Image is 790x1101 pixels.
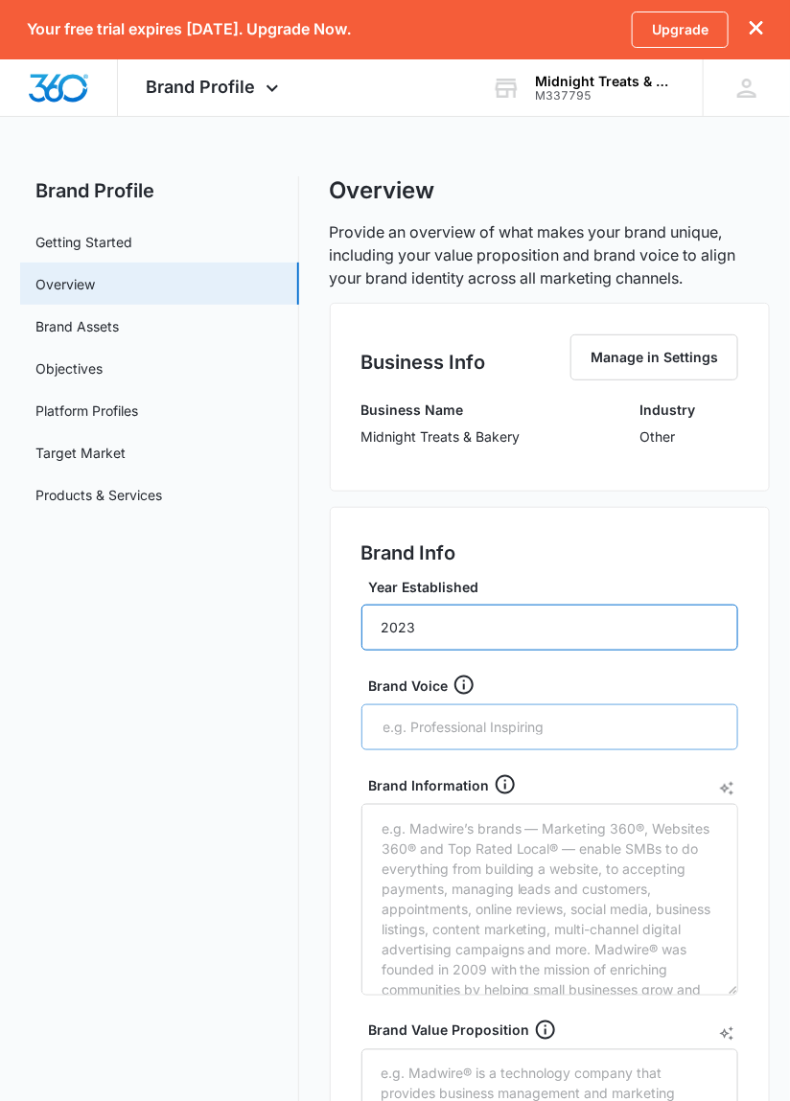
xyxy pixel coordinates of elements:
button: AI Text Generator [719,1026,734,1042]
p: Midnight Treats & Bakery [361,426,521,447]
a: Products & Services [35,485,162,505]
h3: Industry [640,400,696,420]
button: AI Text Generator [719,781,734,796]
div: Brand Value Proposition [369,1019,747,1042]
a: Platform Profiles [35,401,138,421]
div: account name [535,74,675,89]
button: dismiss this dialog [750,20,763,38]
a: Getting Started [35,232,132,252]
h2: Brand Info [361,539,456,567]
p: Other [640,426,696,447]
p: Provide an overview of what makes your brand unique, including your value proposition and brand v... [330,220,771,289]
button: Manage in Settings [570,334,738,380]
h1: Overview [330,176,435,205]
a: Upgrade [632,11,729,48]
div: Brand Profile [118,59,313,116]
h3: Business Name [361,400,521,420]
h2: Brand Profile [20,176,299,205]
h2: Business Info [361,348,486,377]
input: e.g. Professional Inspiring [382,713,723,742]
a: Overview [35,274,95,294]
div: account id [535,89,675,103]
p: Your free trial expires [DATE]. Upgrade Now. [27,20,351,38]
span: Brand Profile [147,77,256,97]
a: Brand Assets [35,316,119,336]
a: Objectives [35,358,103,378]
div: Brand Information [369,773,747,796]
label: Year Established [369,577,747,597]
div: Brand Voice [369,674,747,697]
a: Target Market [35,443,126,463]
input: e.g. 1982 [361,605,739,651]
